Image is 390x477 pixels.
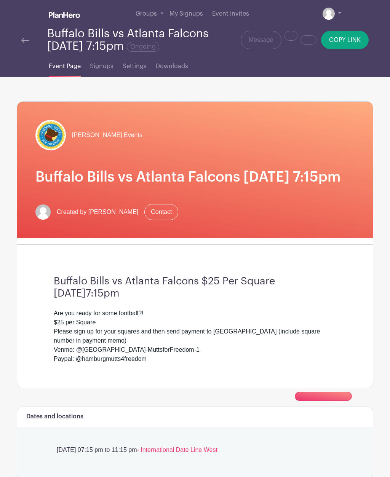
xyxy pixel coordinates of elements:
img: default-ce2991bfa6775e67f084385cd625a349d9dcbb7a52a09fb2fda1e96e2d18dcdb.png [323,8,335,20]
span: COPY LINK [329,37,361,43]
img: logo_white-6c42ec7e38ccf1d336a20a19083b03d10ae64f83f12c07503d8b9e83406b4c7d.svg [49,12,80,18]
img: default-ce2991bfa6775e67f084385cd625a349d9dcbb7a52a09fb2fda1e96e2d18dcdb.png [35,204,51,220]
span: Signups [90,62,113,71]
div: Are you ready for some football?! $25 per Square Please sign up for your squares and then send pa... [54,309,336,364]
h3: Buffalo Bills vs Atlanta Falcons $25 Per Square [DATE]7:15pm [54,275,336,300]
button: COPY LINK [321,31,369,49]
a: Contact [144,204,178,220]
img: IMG_5080.jpeg [35,120,66,150]
a: Signups [90,53,113,77]
span: Settings [123,62,147,71]
h1: Buffalo Bills vs Atlanta Falcons [DATE] 7:15pm [35,169,355,186]
a: Settings [123,53,147,77]
a: Event Page [49,53,81,77]
span: Created by [PERSON_NAME] [57,207,138,217]
div: Buffalo Bills vs Atlanta Falcons [DATE] 7:15pm [47,27,214,53]
span: Event Page [49,62,81,71]
span: Groups [136,11,157,17]
p: [DATE] 07:15 pm to 11:15 pm [54,445,336,455]
span: My Signups [169,11,203,17]
h6: Dates and locations [26,413,83,420]
span: Ongoing [127,42,159,52]
img: back-arrow-29a5d9b10d5bd6ae65dc969a981735edf675c4d7a1fe02e03b50dbd4ba3cdb55.svg [21,38,29,43]
span: Event Invites [212,11,249,17]
span: - International Date Line West [137,447,217,453]
span: [PERSON_NAME] Events [72,131,142,140]
a: Downloads [156,53,188,77]
a: Message [241,31,281,49]
span: Downloads [156,62,188,71]
span: Message [249,35,273,45]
